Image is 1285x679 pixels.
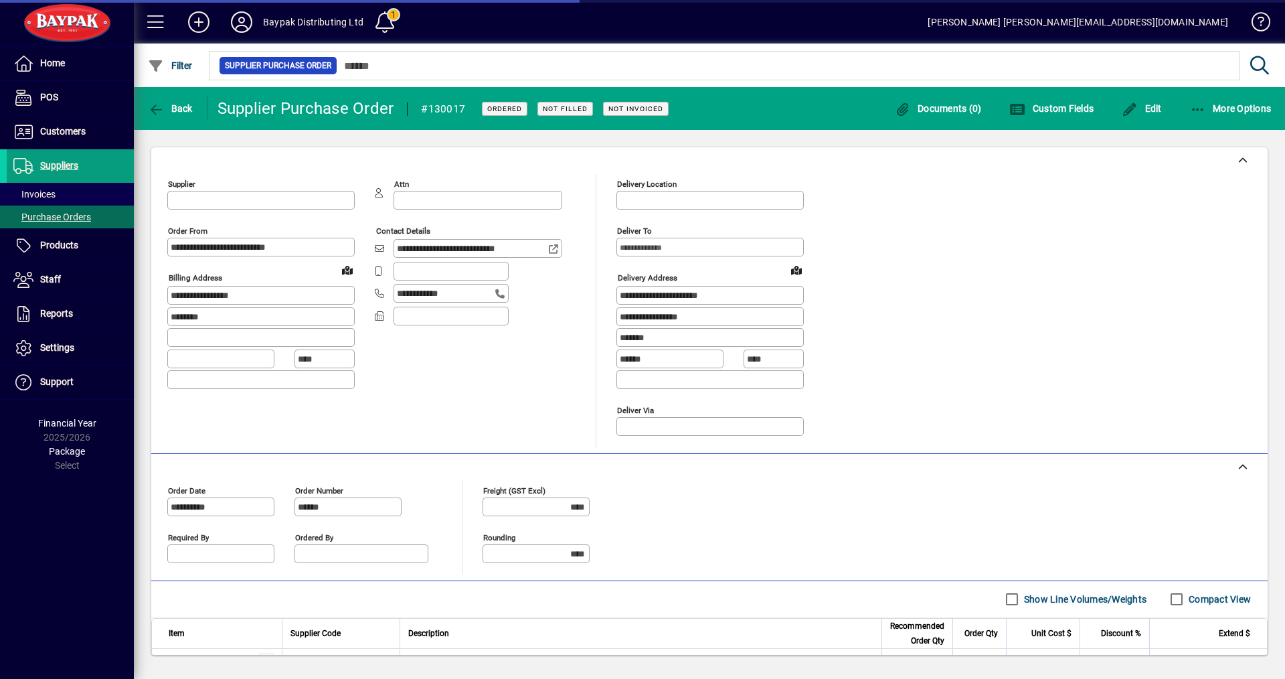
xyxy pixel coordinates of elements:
[168,226,207,236] mat-label: Order from
[7,115,134,149] a: Customers
[487,104,522,113] span: Ordered
[617,405,654,414] mat-label: Deliver via
[263,11,363,33] div: Baypak Distributing Ltd
[145,96,196,121] button: Back
[1031,626,1072,641] span: Unit Cost $
[40,240,78,250] span: Products
[483,532,515,542] mat-label: Rounding
[617,226,652,236] mat-label: Deliver To
[1190,103,1272,114] span: More Options
[1021,593,1146,606] label: Show Line Volumes/Weights
[40,58,65,68] span: Home
[295,532,333,542] mat-label: Ordered by
[1122,103,1162,114] span: Edit
[1101,626,1141,641] span: Discount %
[40,342,74,353] span: Settings
[13,189,56,200] span: Invoices
[1149,649,1267,676] td: 151.20
[40,376,74,387] span: Support
[1006,96,1097,121] button: Custom Fields
[7,206,134,228] a: Purchase Orders
[225,59,331,72] span: Supplier Purchase Order
[290,626,341,641] span: Supplier Code
[1009,103,1094,114] span: Custom Fields
[282,649,400,676] td: MPH13280
[169,626,185,641] span: Item
[38,418,96,429] span: Financial Year
[7,263,134,297] a: Staff
[134,96,207,121] app-page-header-button: Back
[168,532,209,542] mat-label: Required by
[1187,96,1275,121] button: More Options
[891,96,985,121] button: Documents (0)
[608,104,663,113] span: Not Invoiced
[218,98,394,119] div: Supplier Purchase Order
[40,308,73,319] span: Reports
[483,485,545,495] mat-label: Freight (GST excl)
[148,103,193,114] span: Back
[40,160,78,171] span: Suppliers
[421,98,465,120] div: #130017
[7,366,134,399] a: Support
[13,212,91,222] span: Purchase Orders
[168,179,195,189] mat-label: Supplier
[394,179,409,189] mat-label: Attn
[408,626,449,641] span: Description
[7,331,134,365] a: Settings
[895,103,982,114] span: Documents (0)
[1006,649,1080,676] td: 4.2000
[337,259,358,281] a: View on map
[168,485,205,495] mat-label: Order date
[7,81,134,115] a: POS
[881,649,952,676] td: 36.0000
[7,47,134,80] a: Home
[7,297,134,331] a: Reports
[148,60,193,71] span: Filter
[49,446,85,457] span: Package
[1118,96,1165,121] button: Edit
[1241,3,1268,46] a: Knowledge Base
[890,619,944,648] span: Recommended Order Qty
[964,626,998,641] span: Order Qty
[928,11,1228,33] div: [PERSON_NAME] [PERSON_NAME][EMAIL_ADDRESS][DOMAIN_NAME]
[145,54,196,78] button: Filter
[1219,626,1250,641] span: Extend $
[7,183,134,206] a: Invoices
[1080,649,1149,676] td: 0.00
[786,259,807,281] a: View on map
[952,649,1006,676] td: 36.0000
[1186,593,1251,606] label: Compact View
[177,10,220,34] button: Add
[40,92,58,102] span: POS
[617,179,677,189] mat-label: Delivery Location
[7,229,134,262] a: Products
[295,485,343,495] mat-label: Order number
[220,10,263,34] button: Profile
[40,274,61,285] span: Staff
[40,126,86,137] span: Customers
[543,104,588,113] span: Not Filled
